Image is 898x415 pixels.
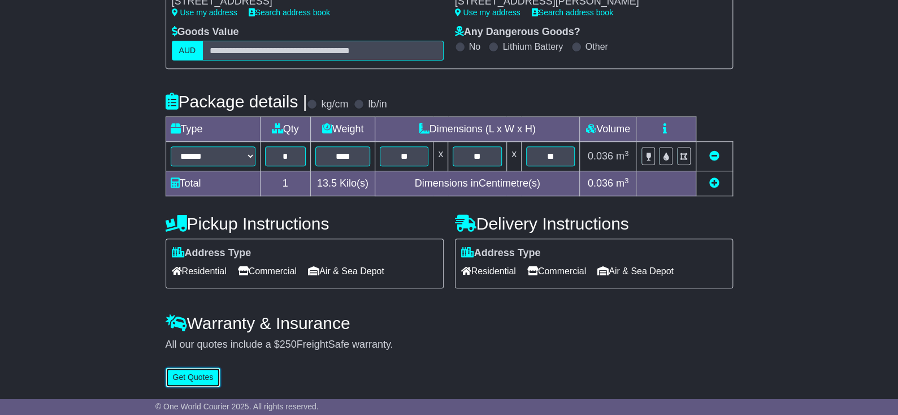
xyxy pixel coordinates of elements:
[368,98,387,111] label: lb/in
[155,402,319,411] span: © One World Courier 2025. All rights reserved.
[506,142,521,171] td: x
[455,214,733,233] h4: Delivery Instructions
[172,8,237,17] a: Use my address
[455,8,520,17] a: Use my address
[433,142,448,171] td: x
[585,41,608,52] label: Other
[616,150,629,162] span: m
[455,26,580,38] label: Any Dangerous Goods?
[532,8,613,17] a: Search address book
[166,171,260,196] td: Total
[166,214,444,233] h4: Pickup Instructions
[166,339,733,351] div: All our quotes include a $ FreightSafe warranty.
[172,41,203,60] label: AUD
[310,171,375,196] td: Kilo(s)
[280,339,297,350] span: 250
[527,262,586,280] span: Commercial
[321,98,348,111] label: kg/cm
[166,117,260,142] td: Type
[166,92,307,111] h4: Package details |
[172,26,239,38] label: Goods Value
[166,368,221,387] button: Get Quotes
[461,247,541,260] label: Address Type
[308,262,384,280] span: Air & Sea Depot
[624,176,629,185] sup: 3
[172,247,251,260] label: Address Type
[597,262,674,280] span: Air & Sea Depot
[310,117,375,142] td: Weight
[260,117,310,142] td: Qty
[709,150,719,162] a: Remove this item
[317,178,337,189] span: 13.5
[624,149,629,158] sup: 3
[172,262,227,280] span: Residential
[166,314,733,332] h4: Warranty & Insurance
[249,8,330,17] a: Search address book
[588,150,613,162] span: 0.036
[238,262,297,280] span: Commercial
[588,178,613,189] span: 0.036
[469,41,480,52] label: No
[461,262,516,280] span: Residential
[709,178,719,189] a: Add new item
[375,117,580,142] td: Dimensions (L x W x H)
[580,117,636,142] td: Volume
[260,171,310,196] td: 1
[375,171,580,196] td: Dimensions in Centimetre(s)
[502,41,563,52] label: Lithium Battery
[616,178,629,189] span: m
